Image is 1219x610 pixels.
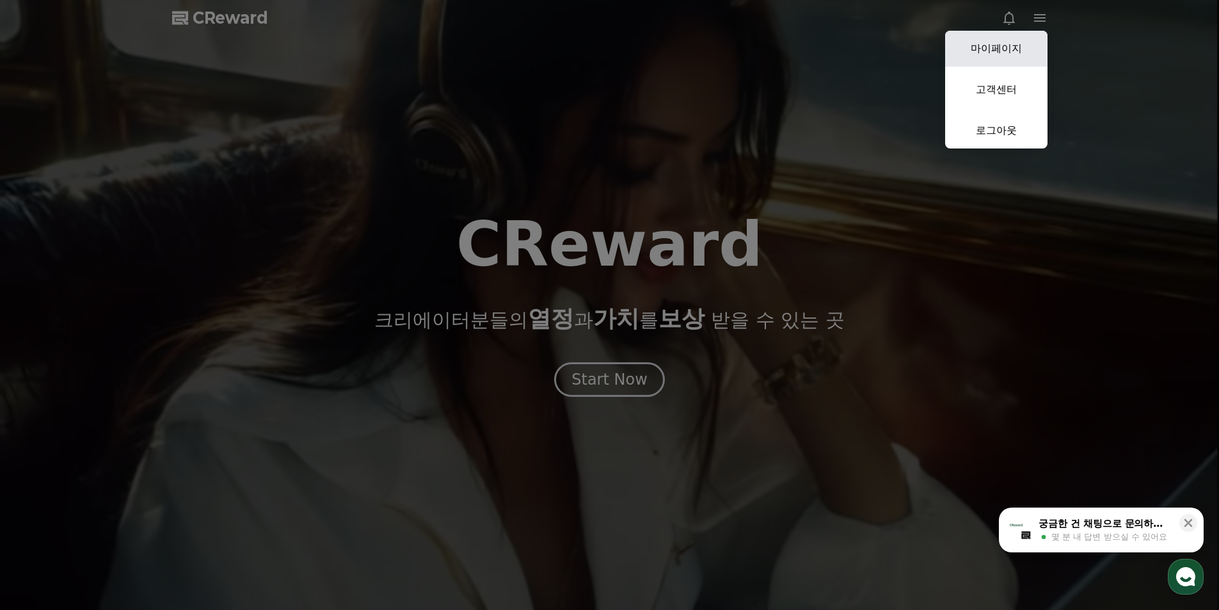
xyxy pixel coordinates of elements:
span: 설정 [198,425,213,435]
span: 홈 [40,425,48,435]
a: 설정 [165,406,246,438]
a: 마이페이지 [945,31,1048,67]
a: 로그아웃 [945,113,1048,148]
button: 마이페이지 고객센터 로그아웃 [945,31,1048,148]
a: 고객센터 [945,72,1048,108]
span: 대화 [117,426,132,436]
a: 홈 [4,406,84,438]
a: 대화 [84,406,165,438]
